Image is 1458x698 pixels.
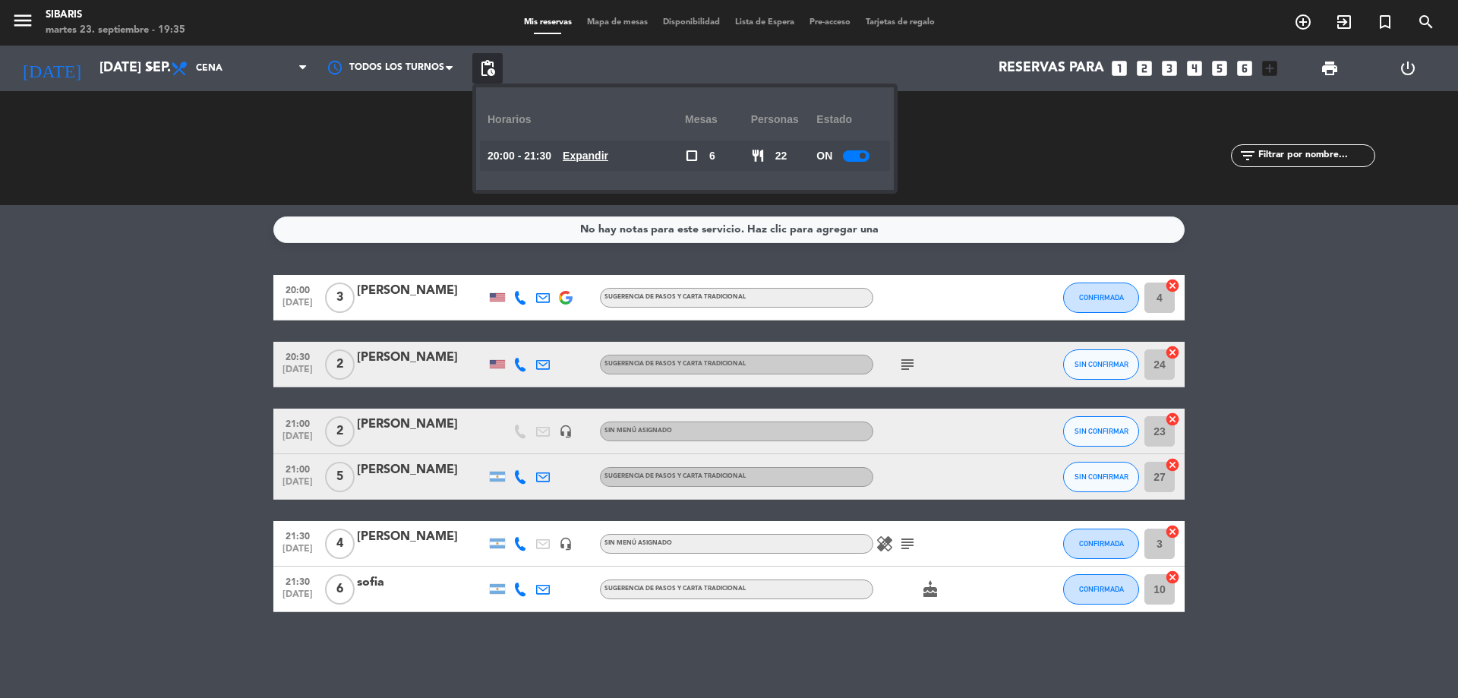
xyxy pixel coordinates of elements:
span: Pre-acceso [802,18,858,27]
i: cancel [1165,524,1180,539]
span: [DATE] [279,589,317,607]
i: headset_mic [559,537,573,551]
i: cancel [1165,345,1180,360]
span: Sin menú asignado [604,540,672,546]
i: filter_list [1239,147,1257,165]
i: arrow_drop_down [141,59,159,77]
span: Reservas para [999,61,1104,76]
i: cancel [1165,570,1180,585]
span: sugerencia de pasos y carta tradicional [604,473,746,479]
span: 21:00 [279,460,317,477]
i: menu [11,9,34,32]
i: subject [898,535,917,553]
u: Expandir [563,150,608,162]
i: turned_in_not [1376,13,1394,31]
span: Disponibilidad [655,18,727,27]
span: [DATE] [279,544,317,561]
button: CONFIRMADA [1063,283,1139,313]
i: looks_3 [1160,58,1179,78]
span: 5 [325,462,355,492]
span: 2 [325,349,355,380]
span: Mapa de mesas [579,18,655,27]
i: [DATE] [11,52,92,85]
span: [DATE] [279,298,317,315]
span: 4 [325,529,355,559]
i: add_circle_outline [1294,13,1312,31]
span: 6 [325,574,355,605]
span: sugerencia de pasos y carta tradicional [604,586,746,592]
span: 21:00 [279,414,317,431]
i: cancel [1165,457,1180,472]
button: SIN CONFIRMAR [1063,416,1139,447]
span: Sin menú asignado [604,428,672,434]
div: sofia [357,573,486,592]
button: SIN CONFIRMAR [1063,349,1139,380]
div: Horarios [488,99,685,141]
img: google-logo.png [559,291,573,305]
span: [DATE] [279,431,317,449]
span: 21:30 [279,572,317,589]
input: Filtrar por nombre... [1257,147,1374,164]
div: [PERSON_NAME] [357,348,486,368]
span: 20:00 - 21:30 [488,147,551,165]
span: ON [816,147,832,165]
i: looks_two [1135,58,1154,78]
span: Lista de Espera [727,18,802,27]
span: Tarjetas de regalo [858,18,942,27]
span: [DATE] [279,477,317,494]
i: search [1417,13,1435,31]
span: Mis reservas [516,18,579,27]
i: cancel [1165,278,1180,293]
div: Estado [816,99,882,141]
span: 20:30 [279,347,317,365]
i: cake [921,580,939,599]
div: Mesas [685,99,751,141]
i: cancel [1165,412,1180,427]
button: CONFIRMADA [1063,529,1139,559]
div: martes 23. septiembre - 19:35 [46,23,185,38]
span: check_box_outline_blank [685,149,699,163]
div: [PERSON_NAME] [357,527,486,547]
button: CONFIRMADA [1063,574,1139,605]
span: print [1321,59,1339,77]
i: looks_5 [1210,58,1229,78]
span: pending_actions [478,59,497,77]
span: CONFIRMADA [1079,293,1124,302]
i: add_box [1260,58,1280,78]
div: [PERSON_NAME] [357,281,486,301]
i: subject [898,355,917,374]
div: No hay notas para este servicio. Haz clic para agregar una [580,221,879,238]
i: looks_4 [1185,58,1204,78]
div: [PERSON_NAME] [357,460,486,480]
span: sugerencia de pasos y carta tradicional [604,294,746,300]
div: [PERSON_NAME] [357,415,486,434]
i: looks_6 [1235,58,1254,78]
span: SIN CONFIRMAR [1075,360,1128,368]
i: looks_one [1109,58,1129,78]
span: CONFIRMADA [1079,539,1124,548]
div: LOG OUT [1368,46,1447,91]
span: 21:30 [279,526,317,544]
i: healing [876,535,894,553]
i: exit_to_app [1335,13,1353,31]
span: 6 [709,147,715,165]
span: [DATE] [279,365,317,382]
button: SIN CONFIRMAR [1063,462,1139,492]
span: sugerencia de pasos y carta tradicional [604,361,746,367]
button: menu [11,9,34,37]
i: power_settings_new [1399,59,1417,77]
div: personas [751,99,817,141]
div: sibaris [46,8,185,23]
span: CONFIRMADA [1079,585,1124,593]
span: 22 [775,147,787,165]
span: 2 [325,416,355,447]
span: restaurant [751,149,765,163]
span: SIN CONFIRMAR [1075,427,1128,435]
span: 20:00 [279,280,317,298]
span: Cena [196,63,222,74]
span: 3 [325,283,355,313]
span: SIN CONFIRMAR [1075,472,1128,481]
i: headset_mic [559,425,573,438]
